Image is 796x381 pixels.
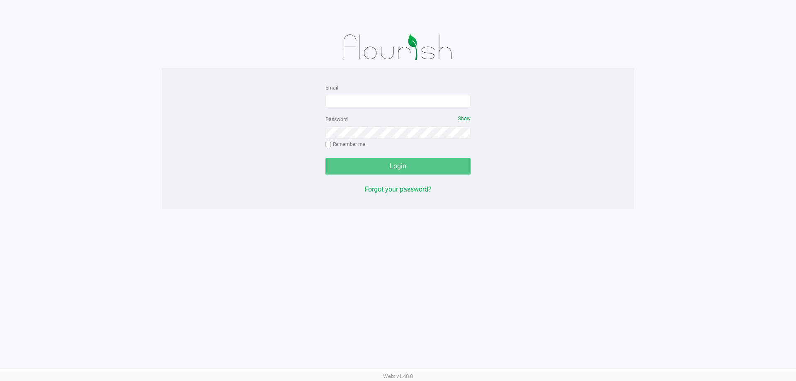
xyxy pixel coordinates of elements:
label: Email [325,84,338,92]
input: Remember me [325,142,331,148]
label: Remember me [325,141,365,148]
span: Show [458,116,471,121]
button: Forgot your password? [364,184,432,194]
span: Web: v1.40.0 [383,373,413,379]
label: Password [325,116,348,123]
